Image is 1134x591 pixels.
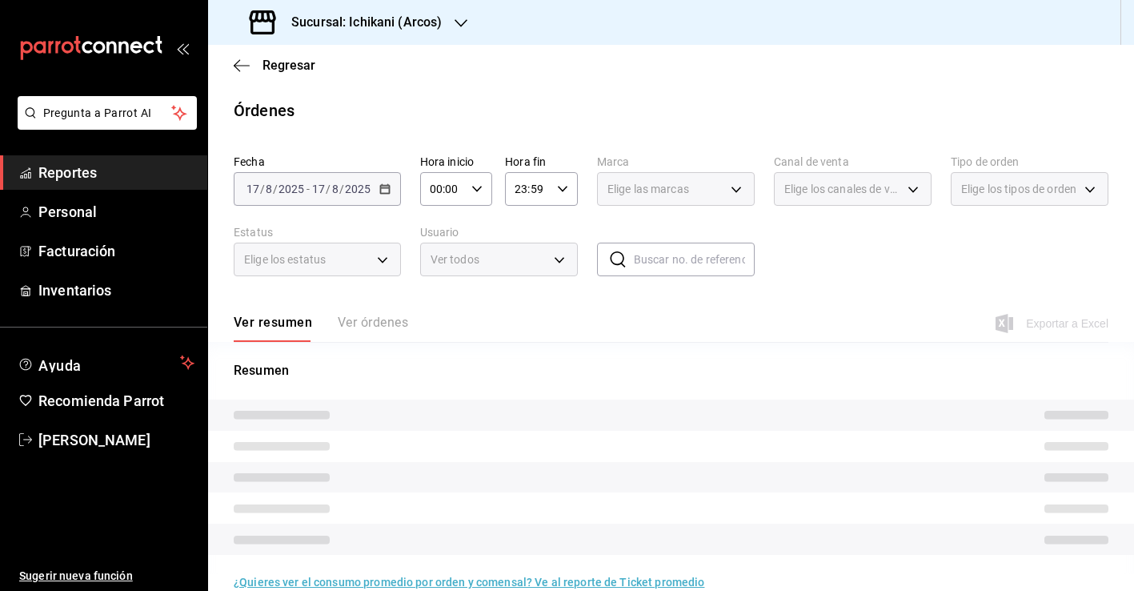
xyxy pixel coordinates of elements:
input: ---- [344,183,371,195]
label: Estatus [234,227,401,238]
span: Regresar [262,58,315,73]
span: Elige las marcas [607,181,689,197]
span: Facturación [38,240,194,262]
label: Fecha [234,156,401,167]
span: Elige los estatus [244,251,326,267]
span: Ayuda [38,353,174,372]
span: / [339,183,344,195]
p: Resumen [234,361,1108,380]
span: Elige los tipos de orden [961,181,1076,197]
span: Pregunta a Parrot AI [43,105,172,122]
a: ¿Quieres ver el consumo promedio por orden y comensal? Ve al reporte de Ticket promedio [234,576,704,589]
span: Inventarios [38,279,194,301]
h3: Sucursal: Ichikani (Arcos) [278,13,442,32]
span: Sugerir nueva función [19,568,194,585]
input: Buscar no. de referencia [634,243,755,275]
button: Regresar [234,58,315,73]
a: Pregunta a Parrot AI [11,116,197,133]
label: Usuario [420,227,578,238]
label: Hora inicio [420,156,493,167]
span: Elige los canales de venta [784,181,902,197]
div: navigation tabs [234,315,408,342]
button: Pregunta a Parrot AI [18,96,197,130]
input: ---- [278,183,305,195]
input: -- [331,183,339,195]
label: Canal de venta [774,156,932,167]
span: Personal [38,201,194,223]
label: Tipo de orden [951,156,1108,167]
span: / [326,183,331,195]
button: open_drawer_menu [176,42,189,54]
span: - [307,183,310,195]
input: -- [311,183,326,195]
span: / [273,183,278,195]
input: -- [265,183,273,195]
span: Ver todos [431,251,548,268]
label: Marca [597,156,755,167]
div: Órdenes [234,98,295,123]
span: Reportes [38,162,194,183]
span: / [260,183,265,195]
label: Hora fin [505,156,578,167]
span: [PERSON_NAME] [38,429,194,451]
span: Recomienda Parrot [38,390,194,412]
input: -- [246,183,260,195]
